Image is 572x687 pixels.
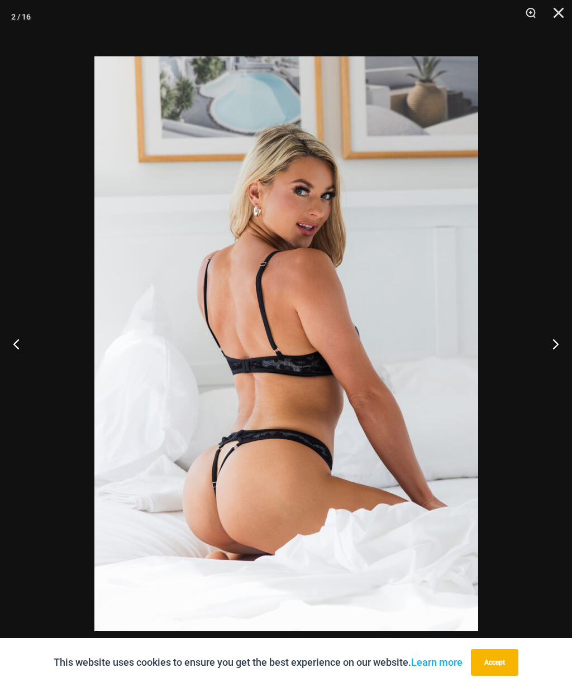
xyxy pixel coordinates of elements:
div: 2 / 16 [11,8,31,25]
button: Accept [471,649,518,676]
a: Learn more [411,656,463,668]
img: Nights Fall Silver Leopard 1036 Bra 6046 Thong 11 [94,56,478,631]
button: Next [530,316,572,372]
p: This website uses cookies to ensure you get the best experience on our website. [54,654,463,671]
